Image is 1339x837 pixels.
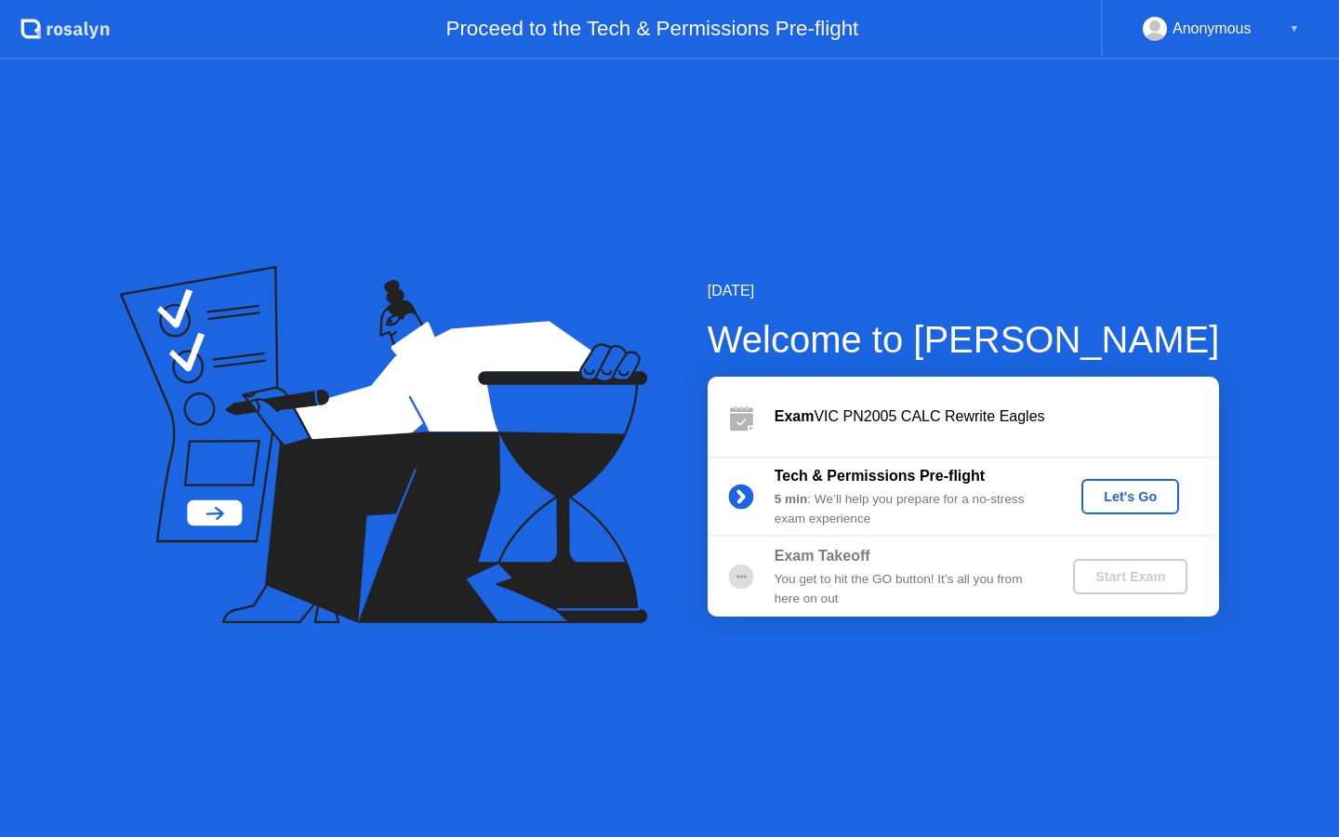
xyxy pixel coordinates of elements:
b: Exam [775,408,815,424]
button: Let's Go [1081,479,1179,514]
div: Welcome to [PERSON_NAME] [708,312,1220,367]
div: You get to hit the GO button! It’s all you from here on out [775,570,1042,608]
div: Start Exam [1080,569,1180,584]
div: Let's Go [1089,489,1172,504]
b: 5 min [775,492,808,506]
div: [DATE] [708,280,1220,302]
div: ▼ [1290,17,1299,41]
button: Start Exam [1073,559,1187,594]
div: : We’ll help you prepare for a no-stress exam experience [775,490,1042,528]
div: Anonymous [1173,17,1252,41]
b: Exam Takeoff [775,548,870,564]
div: VIC PN2005 CALC Rewrite Eagles [775,405,1219,428]
b: Tech & Permissions Pre-flight [775,468,985,484]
